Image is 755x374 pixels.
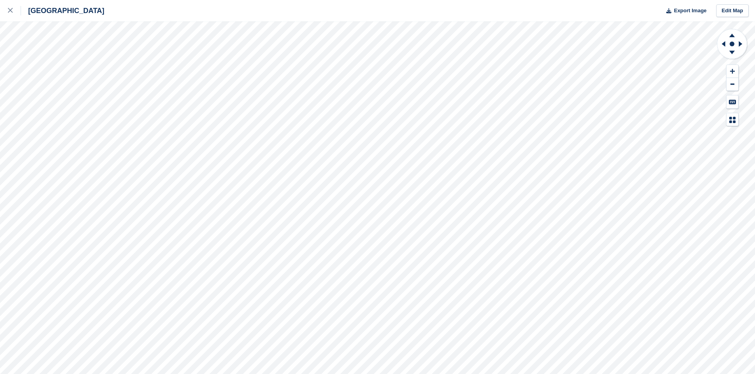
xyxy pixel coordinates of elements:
button: Zoom In [726,65,738,78]
span: Export Image [674,7,706,15]
button: Export Image [661,4,707,17]
button: Map Legend [726,113,738,126]
button: Keyboard Shortcuts [726,95,738,108]
a: Edit Map [716,4,749,17]
button: Zoom Out [726,78,738,91]
div: [GEOGRAPHIC_DATA] [21,6,104,15]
